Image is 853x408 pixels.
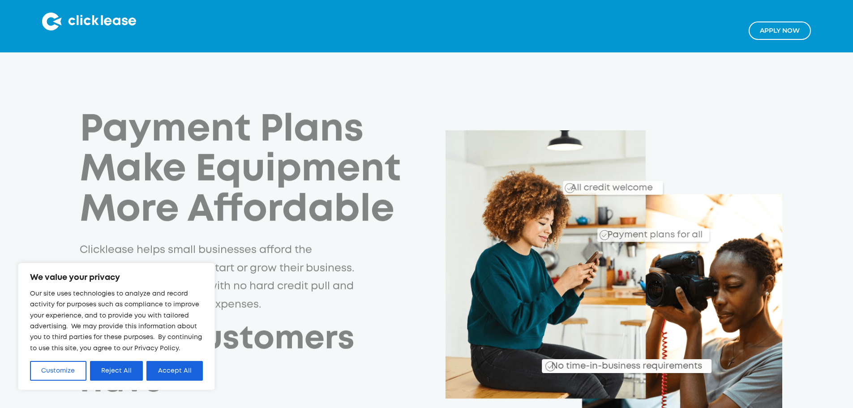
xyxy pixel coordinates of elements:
[30,291,202,351] span: Our site uses technologies to analyze and record activity for purposes such as compliance to impr...
[500,351,712,373] div: No time-in-business requirements
[18,263,215,390] div: We value your privacy
[80,110,419,230] h1: Payment Plans Make Equipment More Affordable
[535,176,663,195] div: All credit welcome
[42,13,136,30] img: Clicklease logo
[604,223,703,242] div: Payment plans for all
[30,272,203,283] p: We value your privacy
[30,361,86,381] button: Customize
[90,361,143,381] button: Reject All
[146,361,203,381] button: Accept All
[565,183,574,193] img: Checkmark_callout
[749,21,811,40] a: Apply NOw
[600,231,609,241] img: Checkmark_callout
[80,241,360,314] p: Clicklease helps small businesses afford the equipment they need to start or grow their business....
[545,361,555,371] img: Checkmark_callout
